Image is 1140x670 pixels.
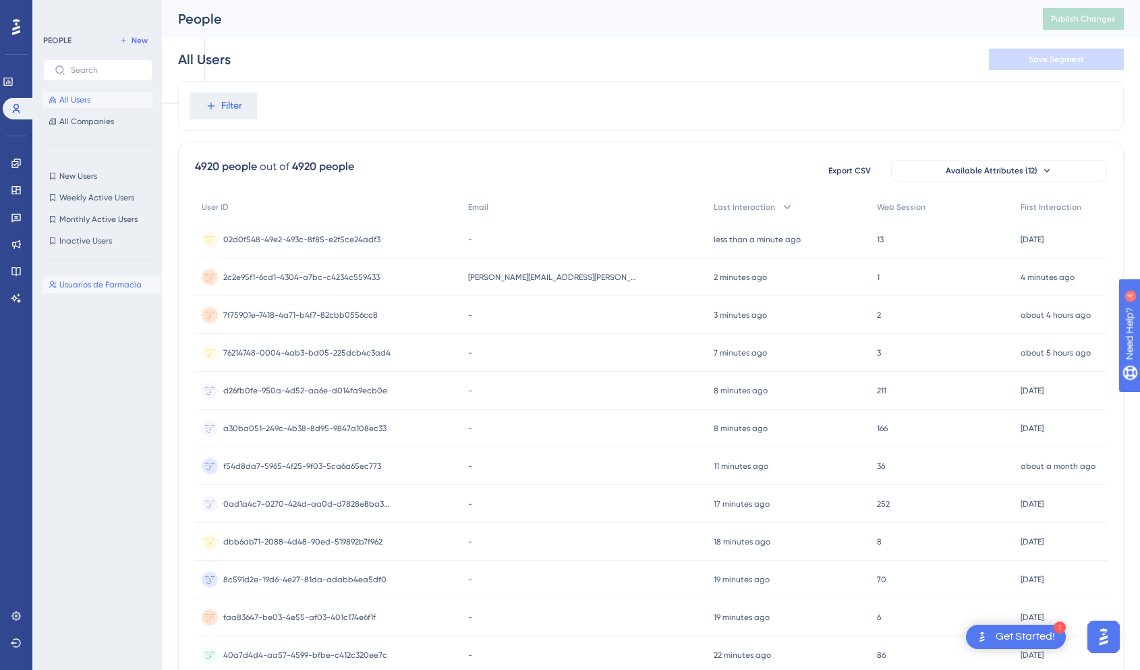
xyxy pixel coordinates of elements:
span: d26fb0fe-950a-4d52-aa6e-d014fa9ecb0e [223,385,387,396]
span: Available Attributes (12) [946,165,1037,176]
time: [DATE] [1021,537,1044,547]
button: All Companies [43,113,152,130]
div: 4920 people [292,159,354,175]
button: Inactive Users [43,233,152,249]
div: All Users [178,50,231,69]
time: about a month ago [1021,462,1095,471]
time: 19 minutes ago [714,613,770,622]
time: [DATE] [1021,613,1044,622]
div: 1 [1054,621,1066,634]
span: - [468,536,472,547]
span: - [468,423,472,434]
span: dbb6ab71-2088-4d48-90ed-519892b7f962 [223,536,382,547]
span: 70 [877,574,886,585]
time: 8 minutes ago [714,386,768,395]
button: Filter [190,92,257,119]
span: [PERSON_NAME][EMAIL_ADDRESS][PERSON_NAME][DOMAIN_NAME] [468,272,637,283]
button: Export CSV [816,160,883,182]
span: 8c591d2e-19d6-4e27-81da-adabb4ea5df0 [223,574,387,585]
button: Available Attributes (12) [891,160,1107,182]
span: 8 [877,536,882,547]
div: Get Started! [996,630,1055,644]
span: 36 [877,461,885,472]
span: - [468,612,472,623]
span: 2c2e95f1-6cd1-4304-a7bc-c4234c559433 [223,272,380,283]
span: faa83647-be03-4e55-af03-401c174e6f1f [223,612,376,623]
span: Save Segment [1029,54,1084,65]
time: [DATE] [1021,235,1044,244]
time: 3 minutes ago [714,310,767,320]
time: 22 minutes ago [714,650,771,660]
div: 4 [94,7,98,18]
time: [DATE] [1021,424,1044,433]
span: f54d8da7-5965-4f25-9f03-5ca6a65ec773 [223,461,381,472]
span: Export CSV [828,165,871,176]
span: - [468,310,472,320]
span: All Companies [59,116,114,127]
button: Monthly Active Users [43,211,152,227]
span: 1 [877,272,880,283]
span: Filter [221,98,242,114]
time: 17 minutes ago [714,499,770,509]
time: 11 minutes ago [714,462,768,471]
img: launcher-image-alternative-text [974,629,990,645]
span: - [468,385,472,396]
span: - [468,461,472,472]
span: - [468,650,472,661]
span: Usuarios de Farmacia [59,279,142,290]
button: Publish Changes [1043,8,1124,30]
time: 4 minutes ago [1021,273,1075,282]
time: 19 minutes ago [714,575,770,584]
span: 02d0f548-49e2-493c-8f85-e2f5ce24adf3 [223,234,380,245]
div: People [178,9,1009,28]
span: 86 [877,650,886,661]
span: 40a7d4d4-aa57-4599-bfbe-c412c320ee7c [223,650,387,661]
span: - [468,347,472,358]
time: [DATE] [1021,575,1044,584]
span: - [468,499,472,509]
span: - [468,574,472,585]
time: 7 minutes ago [714,348,767,358]
button: Save Segment [989,49,1124,70]
button: Weekly Active Users [43,190,152,206]
iframe: UserGuiding AI Assistant Launcher [1083,617,1124,657]
span: 7f75901e-7418-4a71-b4f7-82cbb0556cc8 [223,310,378,320]
span: Inactive Users [59,235,112,246]
span: 0ad1a4c7-0270-424d-aa0d-d7828e8ba3ee [223,499,392,509]
time: [DATE] [1021,650,1044,660]
time: [DATE] [1021,499,1044,509]
span: 252 [877,499,890,509]
span: Web Session [877,202,925,213]
div: Open Get Started! checklist, remaining modules: 1 [966,625,1066,649]
span: New Users [59,171,97,182]
input: Search [71,65,141,75]
time: about 4 hours ago [1021,310,1091,320]
time: 2 minutes ago [714,273,767,282]
button: Usuarios de Farmacia [43,277,161,293]
time: 18 minutes ago [714,537,770,547]
button: New [115,32,152,49]
span: 2 [877,310,881,320]
span: All Users [59,94,90,105]
span: 13 [877,234,884,245]
span: a30ba051-249c-4b38-8d95-9847a108ec33 [223,423,387,434]
button: New Users [43,168,152,184]
span: Monthly Active Users [59,214,138,225]
time: 8 minutes ago [714,424,768,433]
span: Publish Changes [1051,13,1116,24]
time: about 5 hours ago [1021,348,1091,358]
span: Need Help? [32,3,84,20]
span: Last Interaction [714,202,775,213]
div: 4920 people [195,159,257,175]
span: 76214748-0004-4ab3-bd05-225dcb4c3ad4 [223,347,391,358]
button: All Users [43,92,152,108]
span: Email [468,202,488,213]
span: Weekly Active Users [59,192,134,203]
div: PEOPLE [43,35,72,46]
span: 211 [877,385,886,396]
time: [DATE] [1021,386,1044,395]
span: New [132,35,148,46]
span: - [468,234,472,245]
